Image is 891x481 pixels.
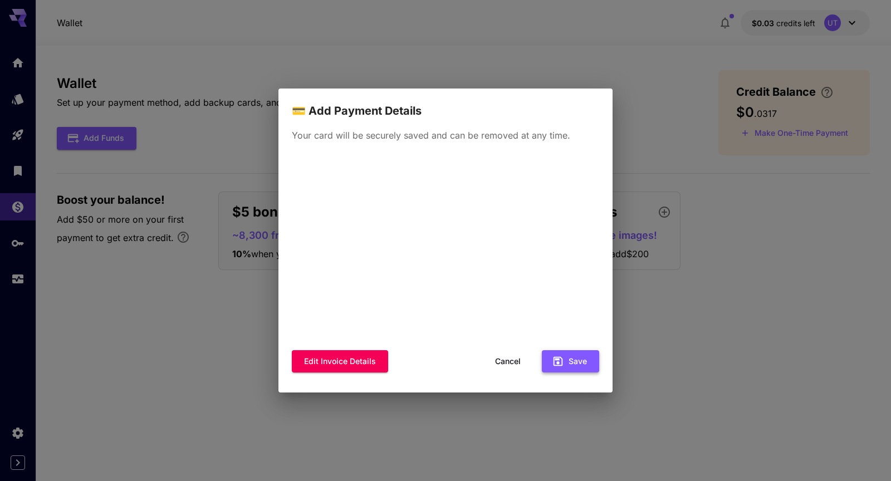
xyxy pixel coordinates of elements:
button: Cancel [483,350,533,373]
h2: 💳 Add Payment Details [278,89,613,120]
button: Edit invoice details [292,350,388,373]
p: Your card will be securely saved and can be removed at any time. [292,129,599,142]
iframe: Güvenli ödeme giriş çerçevesi [290,153,601,343]
button: Save [542,350,599,373]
